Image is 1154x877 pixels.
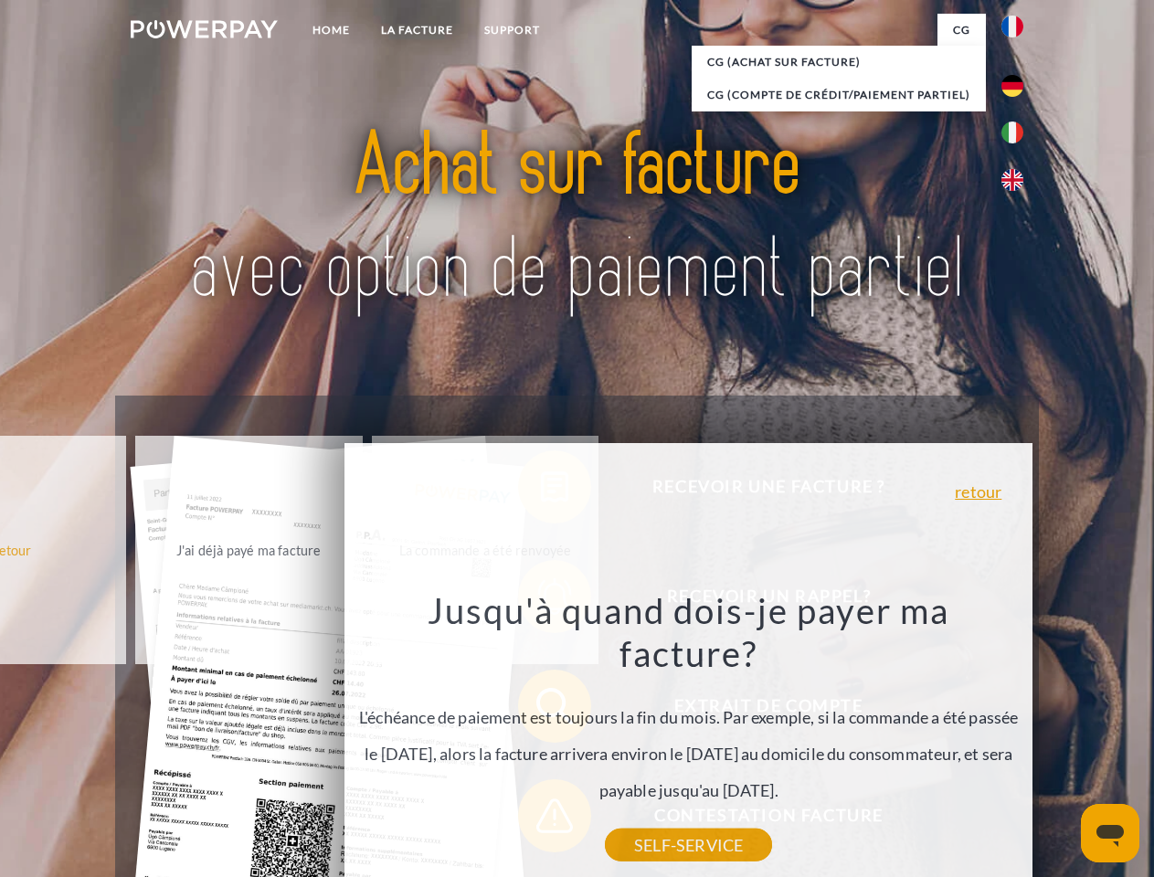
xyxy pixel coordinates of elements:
a: SELF-SERVICE [605,829,772,861]
img: title-powerpay_fr.svg [175,88,979,350]
a: Support [469,14,556,47]
a: LA FACTURE [365,14,469,47]
a: CG (achat sur facture) [692,46,986,79]
h3: Jusqu'à quand dois-je payer ma facture? [355,588,1022,676]
iframe: Bouton de lancement de la fenêtre de messagerie [1081,804,1139,862]
a: Home [297,14,365,47]
a: CG (Compte de crédit/paiement partiel) [692,79,986,111]
img: de [1001,75,1023,97]
a: retour [955,483,1001,500]
a: CG [937,14,986,47]
div: L'échéance de paiement est toujours la fin du mois. Par exemple, si la commande a été passée le [... [355,588,1022,845]
img: logo-powerpay-white.svg [131,20,278,38]
img: fr [1001,16,1023,37]
div: J'ai déjà payé ma facture [146,537,352,562]
img: it [1001,122,1023,143]
img: en [1001,169,1023,191]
